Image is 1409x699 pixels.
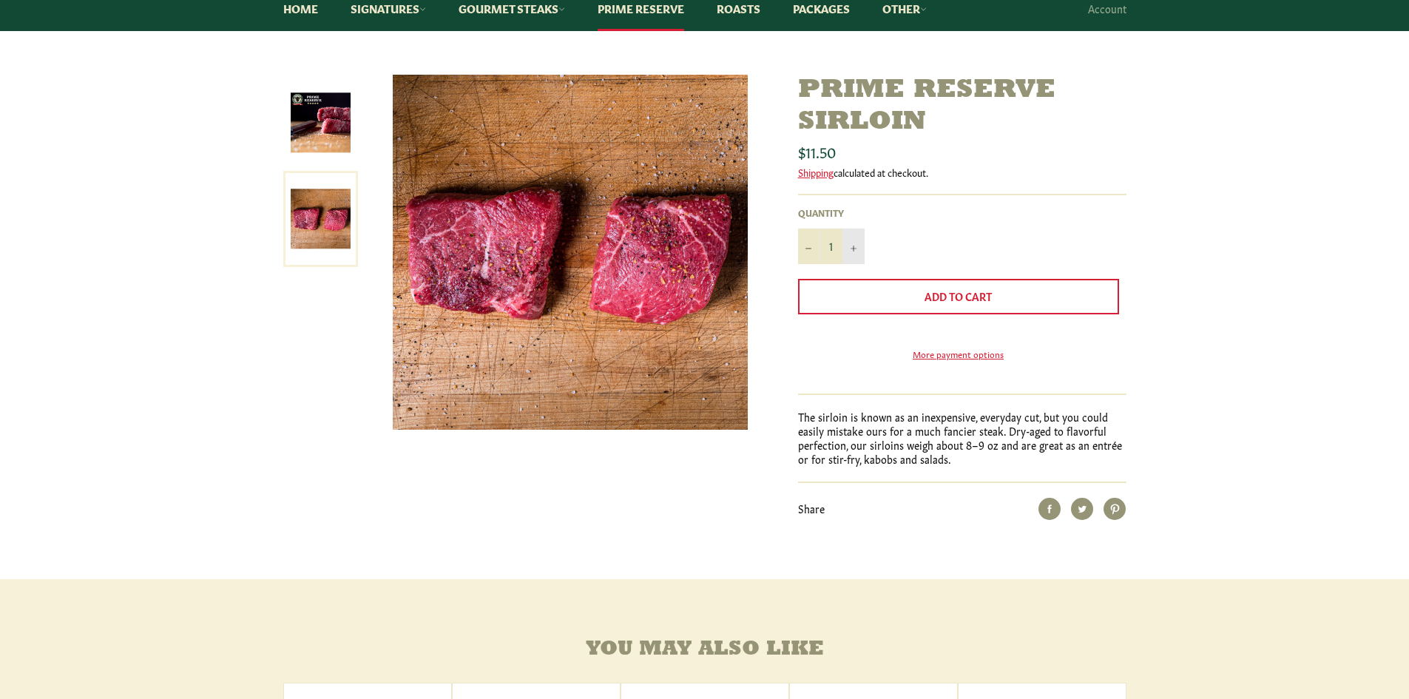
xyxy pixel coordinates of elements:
h4: You may also like [283,638,1126,661]
button: Increase item quantity by one [842,229,865,264]
span: Share [798,501,825,516]
a: Shipping [798,165,834,179]
h1: Prime Reserve Sirloin [798,75,1126,138]
button: Add to Cart [798,279,1119,314]
span: Add to Cart [925,288,992,303]
p: The sirloin is known as an inexpensive, everyday cut, but you could easily mistake ours for a muc... [798,410,1126,467]
div: calculated at checkout. [798,166,1126,179]
button: Reduce item quantity by one [798,229,820,264]
label: Quantity [798,206,865,219]
img: Prime Reserve Sirloin [393,75,748,430]
img: Prime Reserve Sirloin [291,92,351,152]
a: More payment options [798,348,1119,360]
span: $11.50 [798,141,836,161]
